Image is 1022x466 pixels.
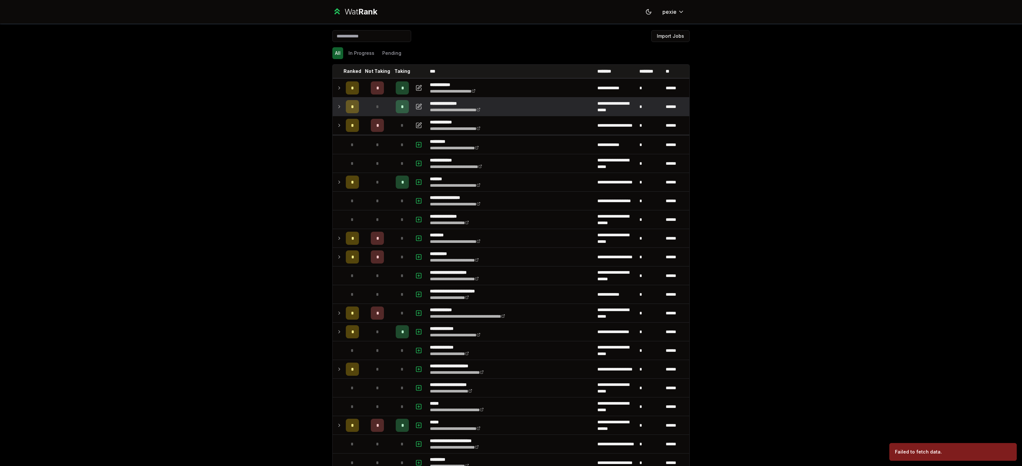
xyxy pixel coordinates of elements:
[365,68,390,74] p: Not Taking
[895,449,942,455] div: Failed to fetch data.
[344,7,377,17] div: Wat
[380,47,404,59] button: Pending
[346,47,377,59] button: In Progress
[332,47,343,59] button: All
[657,6,690,18] button: pexie
[651,30,690,42] button: Import Jobs
[662,8,677,16] span: pexie
[394,68,410,74] p: Taking
[344,68,361,74] p: Ranked
[358,7,377,16] span: Rank
[332,7,377,17] a: WatRank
